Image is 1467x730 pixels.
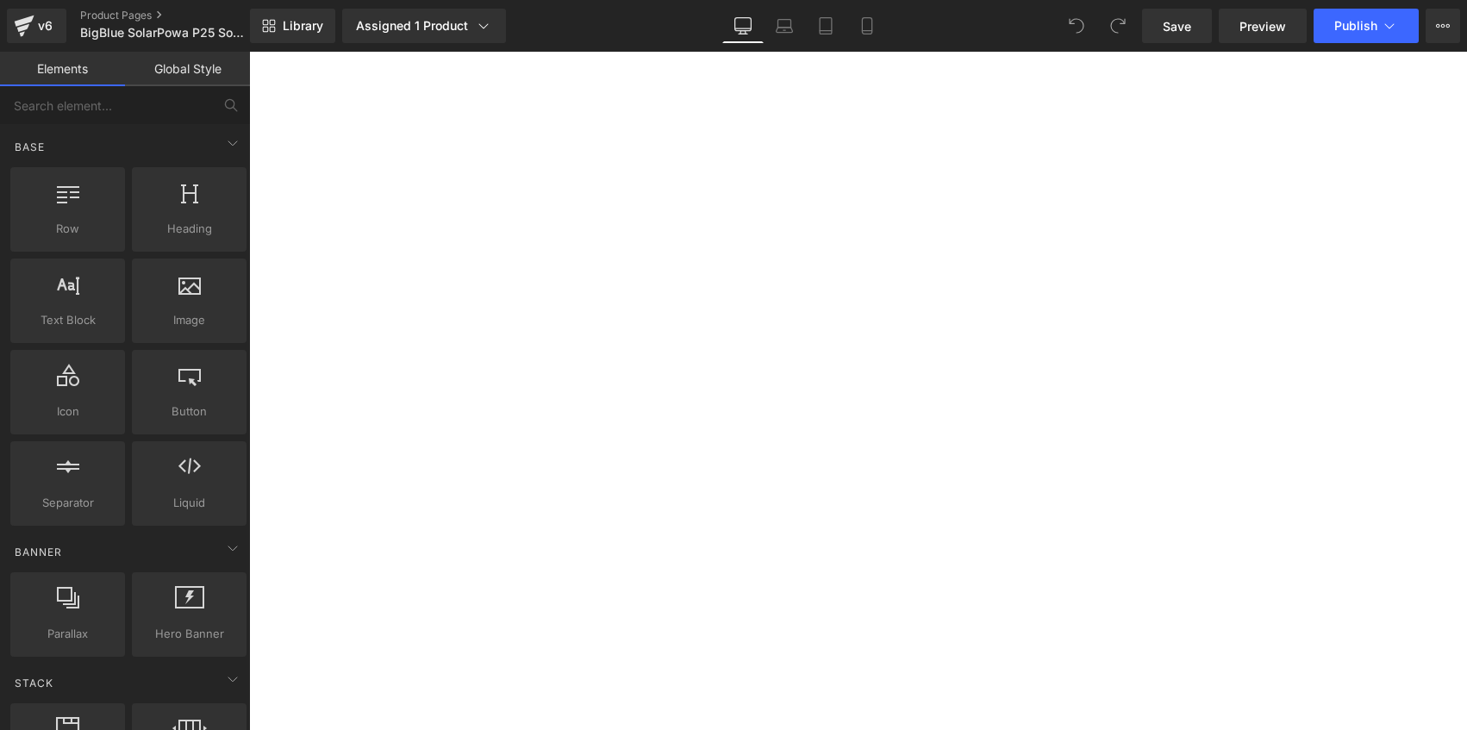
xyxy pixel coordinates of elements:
a: Tablet [805,9,846,43]
span: Hero Banner [137,625,241,643]
span: Preview [1239,17,1286,35]
span: Icon [16,402,120,421]
span: Publish [1334,19,1377,33]
span: Text Block [16,311,120,329]
div: Assigned 1 Product [356,17,492,34]
span: Save [1163,17,1191,35]
span: Base [13,139,47,155]
span: Banner [13,544,64,560]
span: Heading [137,220,241,238]
button: Redo [1101,9,1135,43]
a: Preview [1219,9,1307,43]
span: Library [283,18,323,34]
a: Mobile [846,9,888,43]
a: Desktop [722,9,764,43]
span: Parallax [16,625,120,643]
span: Liquid [137,494,241,512]
button: Publish [1314,9,1419,43]
a: New Library [250,9,335,43]
button: Undo [1059,9,1094,43]
a: Product Pages [80,9,278,22]
span: Separator [16,494,120,512]
a: Laptop [764,9,805,43]
span: Row [16,220,120,238]
span: Image [137,311,241,329]
a: Global Style [125,52,250,86]
span: Button [137,402,241,421]
span: Stack [13,675,55,691]
a: v6 [7,9,66,43]
span: BigBlue SolarPowa P25 Solar Charger [80,26,246,40]
div: v6 [34,15,56,37]
button: More [1426,9,1460,43]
